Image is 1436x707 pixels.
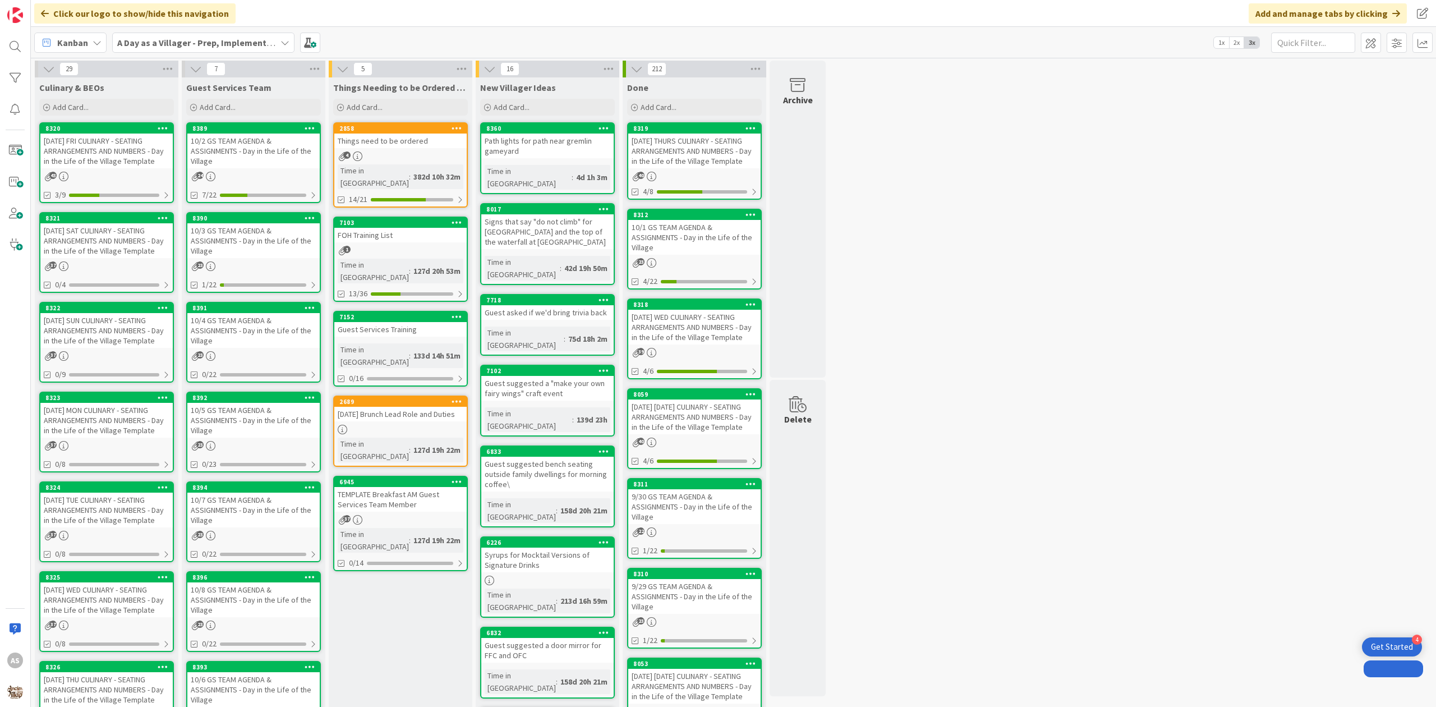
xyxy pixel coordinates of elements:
img: avatar [7,684,23,700]
div: 8394 [187,483,320,493]
div: Path lights for path near gremlin gameyard [481,134,614,158]
div: 8325[DATE] WED CULINARY - SEATING ARRANGEMENTS AND NUMBERS - Day in the Life of the Village Template [40,572,173,617]
div: 6833 [486,448,614,456]
span: 16 [500,62,519,76]
div: Delete [784,412,812,426]
div: 8393 [192,663,320,671]
div: AS [7,653,23,668]
div: [DATE] Brunch Lead Role and Duties [334,407,467,421]
span: 0/4 [55,279,66,291]
span: 4 [343,151,351,159]
div: Add and manage tabs by clicking [1249,3,1407,24]
span: : [556,595,558,607]
div: 8059 [633,391,761,398]
div: [DATE] WED CULINARY - SEATING ARRANGEMENTS AND NUMBERS - Day in the Life of the Village Template [628,310,761,345]
span: Guest Services Team [186,82,271,93]
div: 8322 [45,304,173,312]
div: [DATE] WED CULINARY - SEATING ARRANGEMENTS AND NUMBERS - Day in the Life of the Village Template [40,582,173,617]
div: 8320 [45,125,173,132]
div: 8392 [187,393,320,403]
div: [DATE] MON CULINARY - SEATING ARRANGEMENTS AND NUMBERS - Day in the Life of the Village Template [40,403,173,438]
span: 40 [637,438,645,445]
div: 8391 [187,303,320,313]
div: Syrups for Mocktail Versions of Signature Drinks [481,548,614,572]
div: 839210/5 GS TEAM AGENDA & ASSIGNMENTS - Day in the Life of the Village [187,393,320,438]
div: 8390 [192,214,320,222]
div: 6226Syrups for Mocktail Versions of Signature Drinks [481,538,614,572]
div: 8326 [40,662,173,672]
div: Signs that say "do not climb" for [GEOGRAPHIC_DATA] and the top of the waterfall at [GEOGRAPHIC_D... [481,214,614,249]
span: 23 [196,531,204,538]
span: : [556,676,558,688]
div: 8312 [628,210,761,220]
div: 158d 20h 21m [558,676,610,688]
span: 7 [206,62,225,76]
span: Add Card... [53,102,89,112]
div: Time in [GEOGRAPHIC_DATA] [485,256,560,281]
div: 8324 [40,483,173,493]
span: : [409,171,411,183]
span: 3/9 [55,189,66,201]
div: 83119/30 GS TEAM AGENDA & ASSIGNMENTS - Day in the Life of the Village [628,479,761,524]
div: [DATE] FRI CULINARY - SEATING ARRANGEMENTS AND NUMBERS - Day in the Life of the Village Template [40,134,173,168]
span: : [572,414,574,426]
span: Add Card... [494,102,530,112]
div: 8325 [40,572,173,582]
div: Guest suggested a "make your own fairy wings" craft event [481,376,614,401]
div: 2689 [334,397,467,407]
span: 23 [637,617,645,625]
div: 2858 [339,125,467,132]
div: 8311 [628,479,761,489]
input: Quick Filter... [1271,33,1355,53]
div: 8017 [481,204,614,214]
div: 8392 [192,394,320,402]
span: Culinary & BEOs [39,82,104,93]
div: 8322 [40,303,173,313]
span: 0/9 [55,369,66,380]
div: 133d 14h 51m [411,350,463,362]
div: 42d 19h 50m [561,262,610,274]
div: TEMPLATE Breakfast AM Guest Services Team Member [334,487,467,512]
span: 13/36 [349,288,367,300]
div: 6945TEMPLATE Breakfast AM Guest Services Team Member [334,477,467,512]
div: 8320[DATE] FRI CULINARY - SEATING ARRANGEMENTS AND NUMBERS - Day in the Life of the Village Template [40,123,173,168]
div: 10/8 GS TEAM AGENDA & ASSIGNMENTS - Day in the Life of the Village [187,582,320,617]
div: 8318 [628,300,761,310]
span: 0/14 [349,557,363,569]
div: 7718 [481,295,614,305]
div: 127d 19h 22m [411,444,463,456]
div: 6945 [334,477,467,487]
span: 37 [49,441,57,448]
div: Archive [783,93,813,107]
div: Guest suggested a door mirror for FFC and OFC [481,638,614,663]
span: 14/21 [349,194,367,205]
span: 0/22 [202,548,217,560]
div: Time in [GEOGRAPHIC_DATA] [485,327,564,351]
div: 7103FOH Training List [334,218,467,242]
span: : [409,444,411,456]
div: 8391 [192,304,320,312]
span: 23 [196,621,204,628]
b: A Day as a Villager - Prep, Implement and Execute [117,37,317,48]
div: 8396 [192,573,320,581]
div: 8324[DATE] TUE CULINARY - SEATING ARRANGEMENTS AND NUMBERS - Day in the Life of the Village Template [40,483,173,527]
div: Time in [GEOGRAPHIC_DATA] [338,259,409,283]
div: 7102Guest suggested a "make your own fairy wings" craft event [481,366,614,401]
div: 9/29 GS TEAM AGENDA & ASSIGNMENTS - Day in the Life of the Village [628,579,761,614]
div: 6226 [486,539,614,547]
span: 37 [49,261,57,269]
div: 831210/1 GS TEAM AGENDA & ASSIGNMENTS - Day in the Life of the Village [628,210,761,255]
span: 7/22 [202,189,217,201]
div: 8323 [45,394,173,402]
div: 8319 [633,125,761,132]
span: : [409,534,411,547]
div: 8390 [187,213,320,223]
div: 2858Things need to be ordered [334,123,467,148]
div: Time in [GEOGRAPHIC_DATA] [338,438,409,462]
div: 10/5 GS TEAM AGENDA & ASSIGNMENTS - Day in the Life of the Village [187,403,320,438]
div: 8321 [40,213,173,223]
span: 37 [49,621,57,628]
span: 37 [49,351,57,359]
div: 7718 [486,296,614,304]
div: 8326 [45,663,173,671]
